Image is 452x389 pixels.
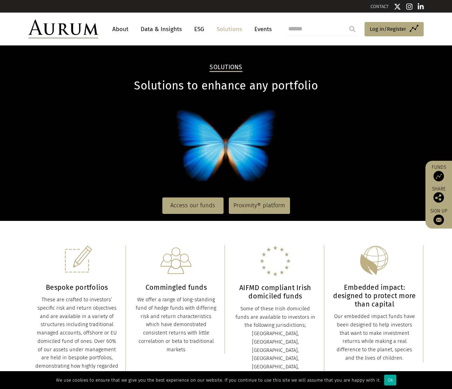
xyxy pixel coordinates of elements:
h3: AIFMD compliant Irish domiciled funds [234,283,317,300]
h3: Commingled funds [135,283,218,291]
a: Data & Insights [137,23,185,36]
img: Access Funds [433,171,444,181]
a: CONTACT [370,4,389,9]
a: Events [251,23,272,36]
a: Solutions [213,23,246,36]
h1: Solutions to enhance any portfolio [28,79,424,93]
a: Sign up [429,208,449,225]
a: About [109,23,132,36]
div: Our embedded impact funds have been designed to help investors that want to make investment retur... [333,312,416,362]
img: Share this post [433,192,444,203]
img: Sign up to our newsletter [433,215,444,225]
h3: Bespoke portfolios [35,283,119,291]
h2: Solutions [210,64,242,72]
div: These are crafted to investors’ specific risk and return objectives and are available in a variet... [35,296,119,379]
a: Proximity® platform [229,197,290,214]
div: Ok [384,375,396,386]
div: Share [429,187,449,203]
a: Access our funds [162,197,224,214]
img: Twitter icon [394,3,401,10]
a: Log in/Register [365,22,424,37]
span: Log in/Register [370,25,406,33]
h3: Embedded impact: designed to protect more than capital [333,283,416,308]
img: Linkedin icon [418,3,424,10]
input: Submit [345,22,359,36]
div: We offer a range of long-standing fund of hedge funds with differing risk and return characterist... [135,296,218,354]
img: Instagram icon [406,3,412,10]
a: ESG [191,23,208,36]
a: Funds [429,164,449,181]
img: Aurum [28,20,98,38]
